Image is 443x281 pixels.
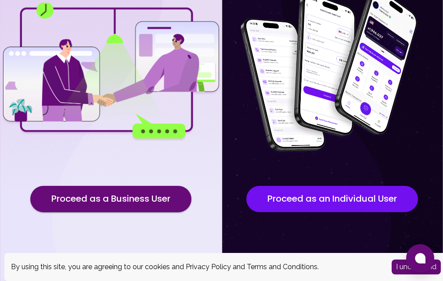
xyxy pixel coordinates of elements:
[247,263,317,271] a: Terms and Conditions
[30,186,191,212] button: Proceed as a Business User
[406,244,434,272] button: Open chat window
[1,3,220,141] img: for businesses
[186,263,231,271] a: Privacy Policy
[246,186,418,212] button: Proceed as an Individual User
[11,262,378,272] div: By using this site, you are agreeing to our cookies and and .
[392,260,441,274] button: Accept cookies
